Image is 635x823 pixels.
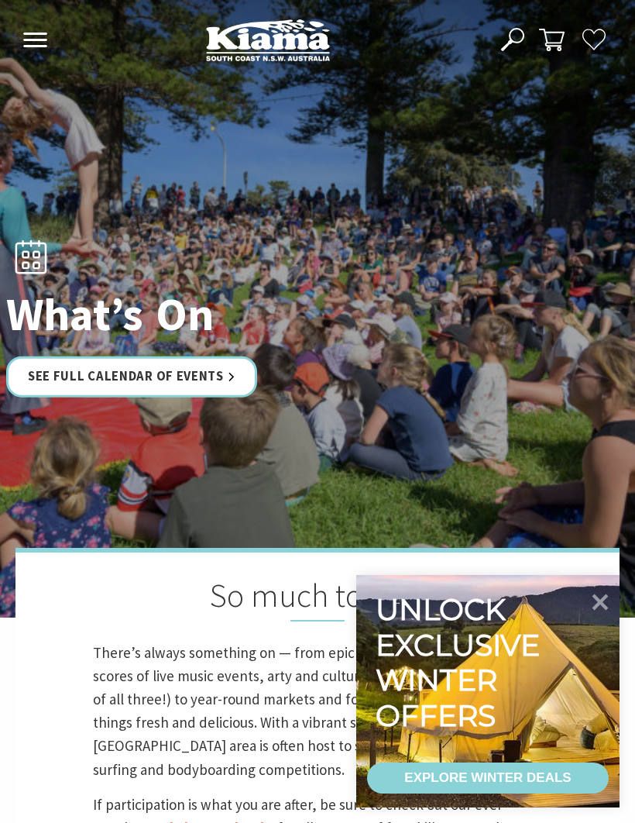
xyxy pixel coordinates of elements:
[6,356,257,398] a: See Full Calendar of Events
[376,592,547,733] div: Unlock exclusive winter offers
[93,576,542,622] h2: So much to love
[206,19,330,61] img: Kiama Logo
[6,289,444,339] h1: What’s On
[404,763,571,794] div: EXPLORE WINTER DEALS
[93,641,542,781] p: There’s always something on — from epic runs along rolling green hills, scores of live music even...
[367,763,609,794] a: EXPLORE WINTER DEALS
